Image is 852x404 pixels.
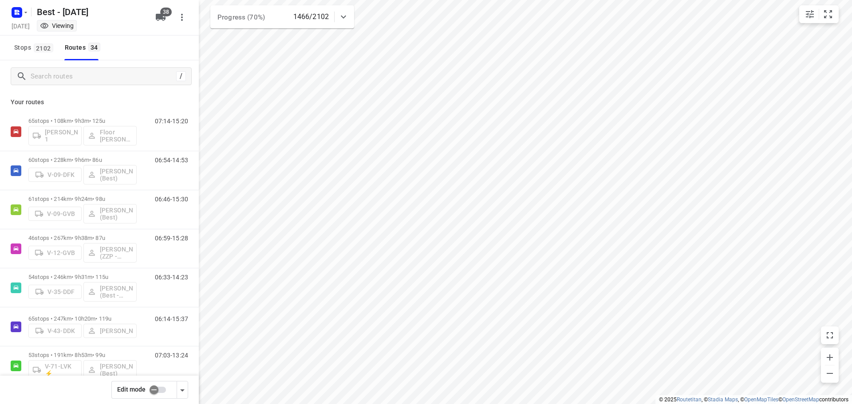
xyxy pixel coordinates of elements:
[176,71,186,81] div: /
[28,118,137,124] p: 65 stops • 108km • 9h3m • 125u
[117,386,146,393] span: Edit mode
[155,274,188,281] p: 06:33-14:23
[28,157,137,163] p: 60 stops • 228km • 9h6m • 86u
[65,42,103,53] div: Routes
[88,43,100,51] span: 34
[177,384,188,395] div: Driver app settings
[659,396,848,403] li: © 2025 , © , © © contributors
[782,396,819,403] a: OpenStreetMap
[155,235,188,242] p: 06:59-15:28
[210,5,354,28] div: Progress (70%)1466/2102
[28,274,137,280] p: 54 stops • 246km • 9h31m • 115u
[40,21,74,30] div: Viewing
[34,43,53,52] span: 2102
[744,396,778,403] a: OpenMapTiles
[28,315,137,322] p: 65 stops • 247km • 10h20m • 119u
[155,315,188,322] p: 06:14-15:37
[28,196,137,202] p: 61 stops • 214km • 9h24m • 98u
[155,157,188,164] p: 06:54-14:53
[14,42,56,53] span: Stops
[217,13,265,21] span: Progress (70%)
[11,98,188,107] p: Your routes
[160,8,172,16] span: 38
[799,5,839,23] div: small contained button group
[152,8,170,26] button: 38
[155,196,188,203] p: 06:46-15:30
[28,352,137,358] p: 53 stops • 191km • 8h53m • 99u
[28,235,137,241] p: 46 stops • 267km • 9h38m • 87u
[31,70,176,83] input: Search routes
[155,118,188,125] p: 07:14-15:20
[708,396,738,403] a: Stadia Maps
[293,12,329,22] p: 1466/2102
[677,396,702,403] a: Routetitan
[155,352,188,359] p: 07:03-13:24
